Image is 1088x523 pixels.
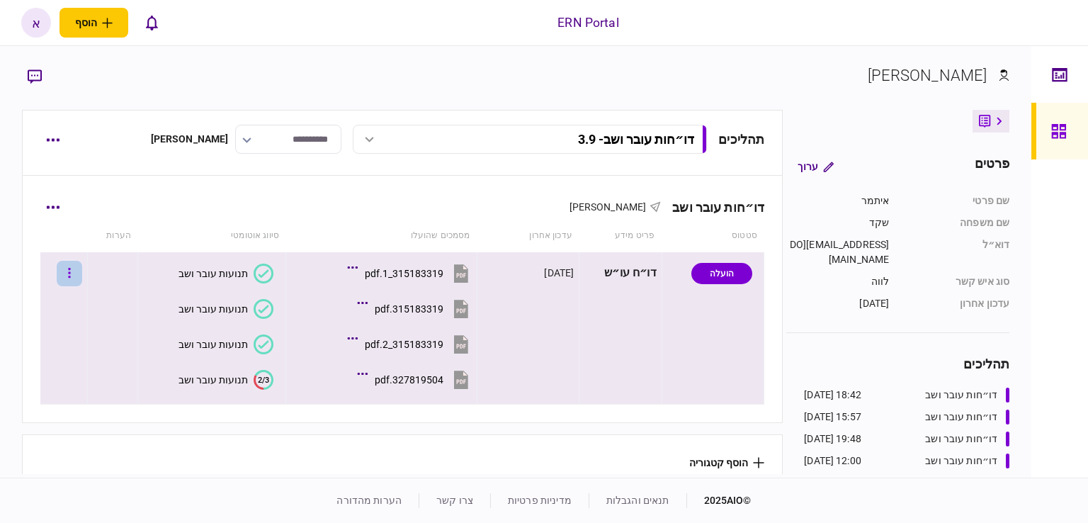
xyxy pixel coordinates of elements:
div: תנועות עובר ושב [178,339,248,350]
div: איתמר [786,193,889,208]
button: תנועות עובר ושב [178,299,273,319]
div: עדכון אחרון [903,296,1009,311]
button: 2/3תנועות עובר ושב [178,370,273,390]
div: 12:00 [DATE] [804,454,861,468]
th: סיווג אוטומטי [138,220,286,252]
div: הועלה [691,263,752,284]
div: סוג איש קשר [903,274,1009,289]
a: מדיניות פרטיות [508,495,572,506]
th: מסמכים שהועלו [286,220,477,252]
a: דו״חות עובר ושב19:48 [DATE] [804,432,1009,446]
button: 315183319_1.pdf [351,257,472,289]
div: תנועות עובר ושב [178,268,248,279]
div: דוא״ל [903,237,1009,267]
div: [EMAIL_ADDRESS][DOMAIN_NAME] [786,237,889,267]
div: דו״ח עו״ש [584,257,656,289]
span: [PERSON_NAME] [569,201,647,213]
th: סטטוס [662,220,764,252]
button: הוסף קטגוריה [689,457,764,468]
a: דו״חות עובר ושב18:42 [DATE] [804,388,1009,403]
button: 327819504.pdf [361,364,472,395]
th: עדכון אחרון [477,220,579,252]
button: תנועות עובר ושב [178,334,273,354]
button: תנועות עובר ושב [178,264,273,283]
div: תהליכים [718,130,764,149]
div: 315183319_1.pdf [365,268,443,279]
div: [DATE] [786,296,889,311]
div: דו״חות עובר ושב [925,454,997,468]
div: שם משפחה [903,215,1009,230]
button: ערוך [786,154,845,179]
div: [DATE] [544,266,574,280]
button: א [21,8,51,38]
th: הערות [87,220,138,252]
div: תנועות עובר ושב [178,374,248,386]
div: [PERSON_NAME] [868,64,987,87]
div: © 2025 AIO [686,493,752,508]
div: [PERSON_NAME] [151,132,229,147]
div: שקד [786,215,889,230]
a: דו״חות עובר ושב12:00 [DATE] [804,454,1009,468]
a: הערות מהדורה [336,495,402,506]
div: 327819504.pdf [375,374,443,386]
div: 315183319.pdf [375,303,443,315]
div: לווה [786,274,889,289]
div: דו״חות עובר ושב - 3.9 [578,132,694,147]
div: ERN Portal [557,13,618,32]
button: 315183319.pdf [361,293,472,325]
button: 315183319_2.pdf [351,328,472,360]
div: שם פרטי [903,193,1009,208]
button: דו״חות עובר ושב- 3.9 [353,125,707,154]
div: 19:48 [DATE] [804,432,861,446]
div: דו״חות עובר ושב [925,410,997,424]
th: פריט מידע [579,220,662,252]
div: תהליכים [786,354,1009,373]
div: תנועות עובר ושב [178,303,248,315]
div: דו״חות עובר ושב [925,388,997,403]
button: פתח רשימת התראות [137,8,166,38]
div: 15:57 [DATE] [804,410,861,424]
div: פרטים [975,154,1010,179]
text: 2/3 [258,375,269,384]
div: דו״חות עובר ושב [925,432,997,446]
a: תנאים והגבלות [606,495,669,506]
button: פתח תפריט להוספת לקוח [59,8,128,38]
div: 18:42 [DATE] [804,388,861,403]
div: דו״חות עובר ושב [661,200,764,215]
a: צרו קשר [436,495,473,506]
div: 315183319_2.pdf [365,339,443,350]
a: דו״חות עובר ושב15:57 [DATE] [804,410,1009,424]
